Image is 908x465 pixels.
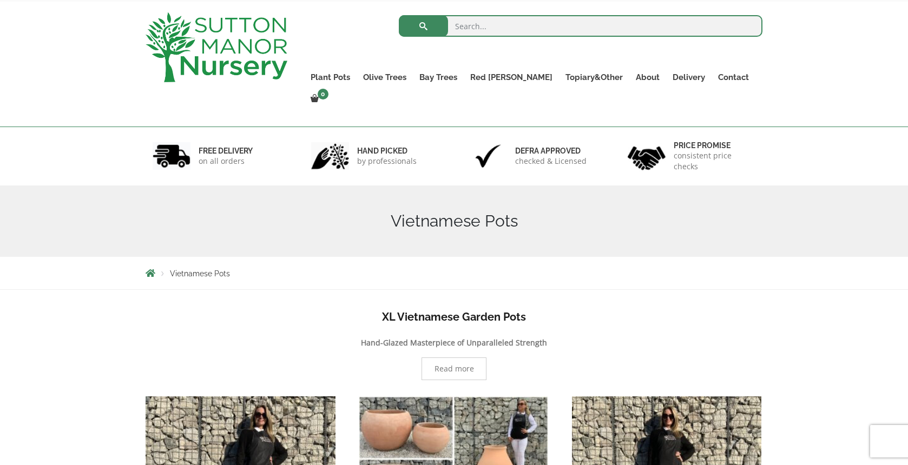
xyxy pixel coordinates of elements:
p: by professionals [357,156,417,167]
a: Topiary&Other [559,70,629,85]
a: Contact [712,70,755,85]
p: checked & Licensed [515,156,587,167]
h6: Defra approved [515,146,587,156]
img: logo [146,12,287,82]
a: Bay Trees [413,70,464,85]
h1: Vietnamese Pots [146,211,762,231]
a: Red [PERSON_NAME] [464,70,559,85]
img: 1.jpg [153,142,190,170]
span: Vietnamese Pots [170,269,230,278]
img: 3.jpg [469,142,507,170]
a: About [629,70,666,85]
input: Search... [399,15,763,37]
h6: hand picked [357,146,417,156]
nav: Breadcrumbs [146,269,762,277]
span: Read more [435,365,474,373]
a: Plant Pots [304,70,357,85]
p: on all orders [199,156,253,167]
img: 2.jpg [311,142,349,170]
b: Hand-Glazed Masterpiece of Unparalleled Strength [361,337,547,348]
a: Olive Trees [357,70,413,85]
a: Delivery [666,70,712,85]
p: consistent price checks [674,150,756,172]
h6: Price promise [674,141,756,150]
img: 4.jpg [628,139,666,172]
h6: FREE DELIVERY [199,146,253,156]
a: 0 [304,91,332,107]
span: 0 [318,89,328,99]
b: XL Vietnamese Garden Pots [382,310,526,323]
